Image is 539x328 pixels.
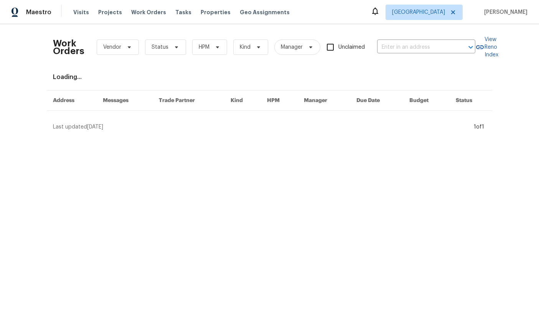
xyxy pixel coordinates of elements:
span: Manager [281,43,303,51]
th: Due Date [350,91,403,111]
th: HPM [261,91,298,111]
th: Kind [224,91,261,111]
input: Enter in an address [377,41,454,53]
th: Budget [403,91,450,111]
th: Status [450,91,492,111]
a: View Reno Index [475,36,498,59]
span: Tasks [175,10,191,15]
button: Open [465,42,476,53]
div: Loading... [53,73,486,81]
span: Visits [73,8,89,16]
span: Work Orders [131,8,166,16]
span: Vendor [103,43,121,51]
span: [DATE] [87,124,103,130]
div: Last updated [53,123,471,131]
span: Properties [201,8,231,16]
h2: Work Orders [53,40,84,55]
span: Geo Assignments [240,8,290,16]
th: Address [47,91,97,111]
div: 1 of 1 [474,123,484,131]
th: Manager [298,91,351,111]
span: [PERSON_NAME] [481,8,527,16]
span: Kind [240,43,251,51]
span: Maestro [26,8,51,16]
span: Projects [98,8,122,16]
span: Unclaimed [338,43,365,51]
th: Messages [97,91,153,111]
th: Trade Partner [153,91,224,111]
span: HPM [199,43,209,51]
span: Status [152,43,168,51]
span: [GEOGRAPHIC_DATA] [392,8,445,16]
